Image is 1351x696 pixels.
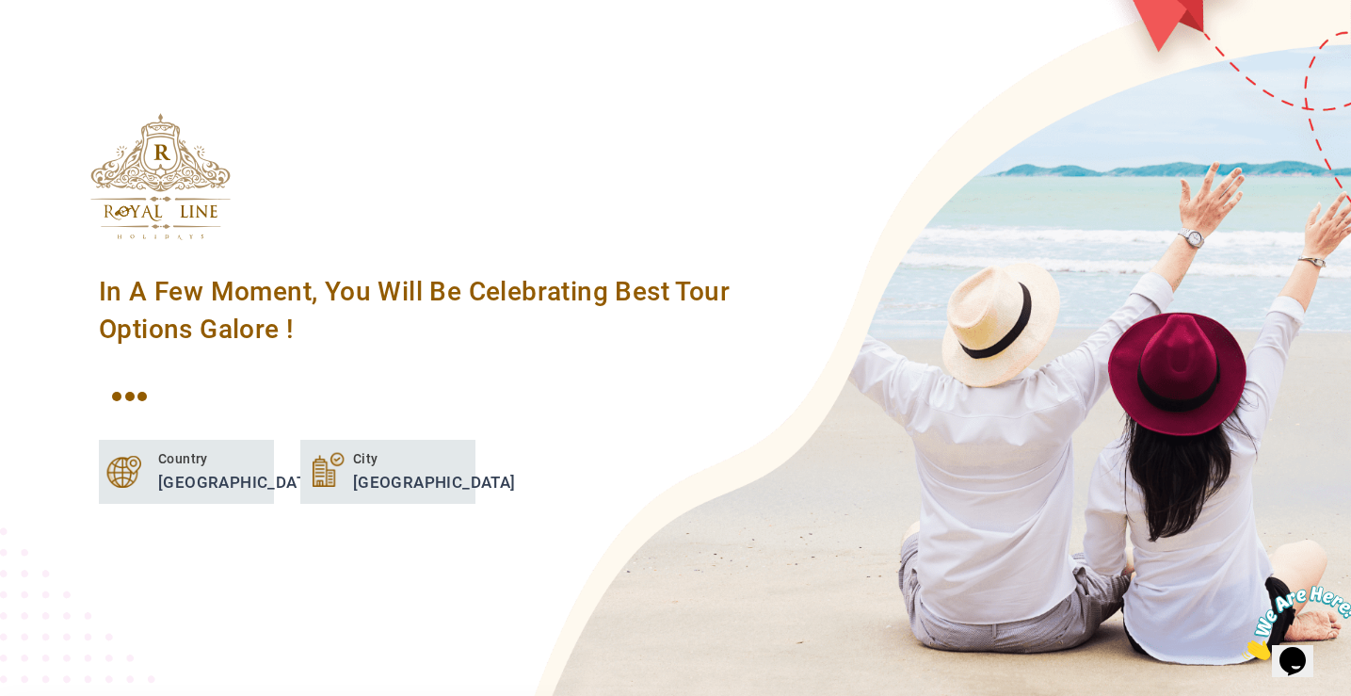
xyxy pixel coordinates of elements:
[158,451,208,466] span: Country
[99,273,794,379] span: In A Few Moment, You Will Be Celebrating Best tour options galore !
[353,451,378,466] span: City
[8,8,15,24] span: 1
[90,113,231,240] img: The Royal Line Holidays
[353,471,471,494] span: [GEOGRAPHIC_DATA]
[1234,578,1351,668] iframe: chat widget
[8,8,124,82] img: Chat attention grabber
[158,471,269,494] span: [GEOGRAPHIC_DATA]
